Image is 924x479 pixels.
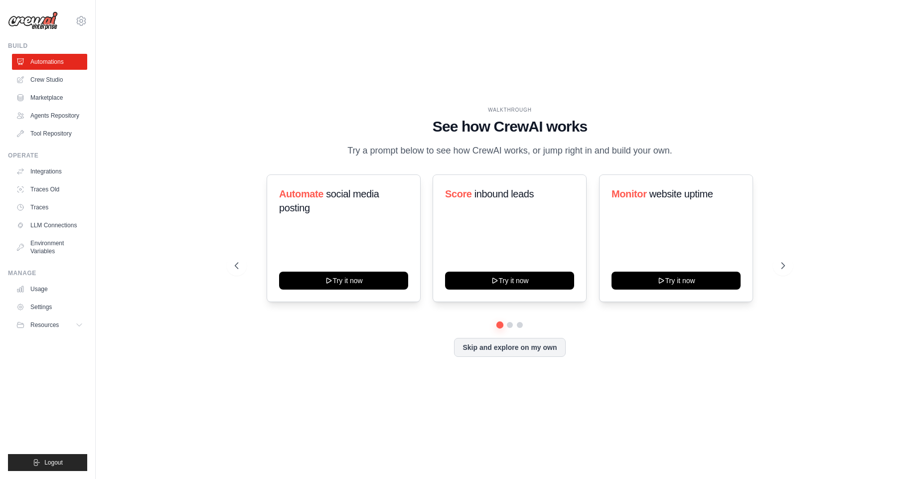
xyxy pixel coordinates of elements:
[12,108,87,124] a: Agents Repository
[454,338,565,357] button: Skip and explore on my own
[12,181,87,197] a: Traces Old
[612,188,647,199] span: Monitor
[649,188,713,199] span: website uptime
[235,118,785,136] h1: See how CrewAI works
[612,272,741,290] button: Try it now
[8,42,87,50] div: Build
[12,199,87,215] a: Traces
[8,152,87,160] div: Operate
[279,188,323,199] span: Automate
[12,72,87,88] a: Crew Studio
[12,126,87,142] a: Tool Repository
[342,144,677,158] p: Try a prompt below to see how CrewAI works, or jump right in and build your own.
[279,272,408,290] button: Try it now
[8,11,58,30] img: Logo
[8,454,87,471] button: Logout
[44,459,63,467] span: Logout
[445,272,574,290] button: Try it now
[30,321,59,329] span: Resources
[12,235,87,259] a: Environment Variables
[12,90,87,106] a: Marketplace
[235,106,785,114] div: WALKTHROUGH
[12,54,87,70] a: Automations
[12,163,87,179] a: Integrations
[12,217,87,233] a: LLM Connections
[8,269,87,277] div: Manage
[445,188,472,199] span: Score
[12,281,87,297] a: Usage
[279,188,379,213] span: social media posting
[12,299,87,315] a: Settings
[474,188,534,199] span: inbound leads
[12,317,87,333] button: Resources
